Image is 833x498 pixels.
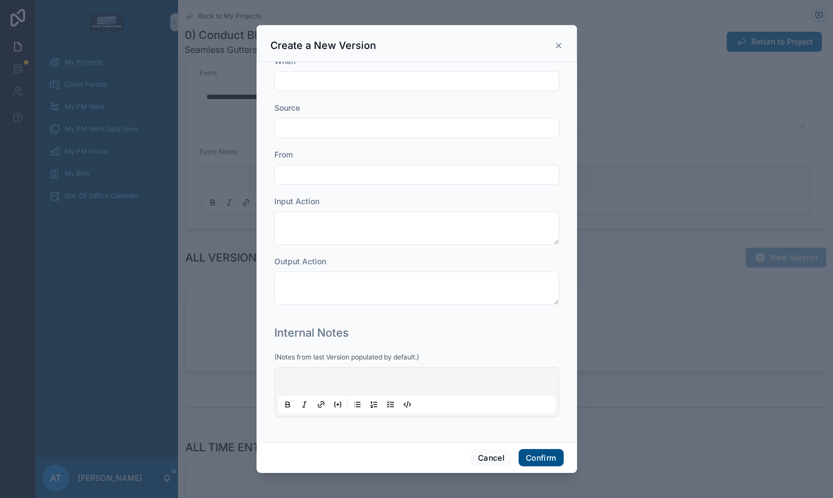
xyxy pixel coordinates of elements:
[274,353,419,362] span: (Notes from last Version populated by default.)
[274,257,326,266] span: Output Action
[519,449,563,467] button: Confirm
[274,150,293,159] span: From
[274,103,300,112] span: Source
[270,39,376,52] h3: Create a New Version
[274,196,319,206] span: Input Action
[274,325,349,341] h1: Internal Notes
[471,449,512,467] button: Cancel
